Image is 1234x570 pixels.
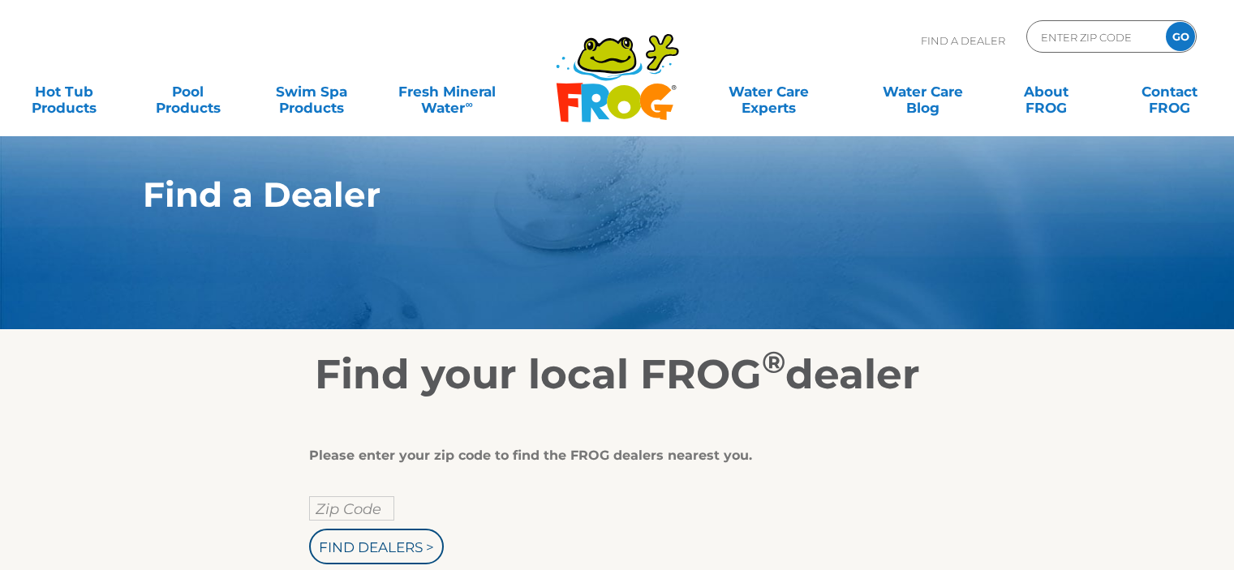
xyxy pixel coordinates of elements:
div: Please enter your zip code to find the FROG dealers nearest you. [309,448,914,464]
h1: Find a Dealer [143,175,1017,214]
input: Find Dealers > [309,529,444,564]
a: PoolProducts [140,75,235,108]
input: GO [1166,22,1195,51]
a: ContactFROG [1122,75,1218,108]
input: Zip Code Form [1039,25,1149,49]
a: Hot TubProducts [16,75,112,108]
a: Water CareBlog [875,75,970,108]
sup: ® [762,344,785,380]
a: AboutFROG [998,75,1094,108]
a: Swim SpaProducts [264,75,359,108]
a: Water CareExperts [690,75,847,108]
p: Find A Dealer [921,20,1005,61]
sup: ∞ [465,98,472,110]
a: Fresh MineralWater∞ [387,75,507,108]
h2: Find your local FROG dealer [118,350,1116,399]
